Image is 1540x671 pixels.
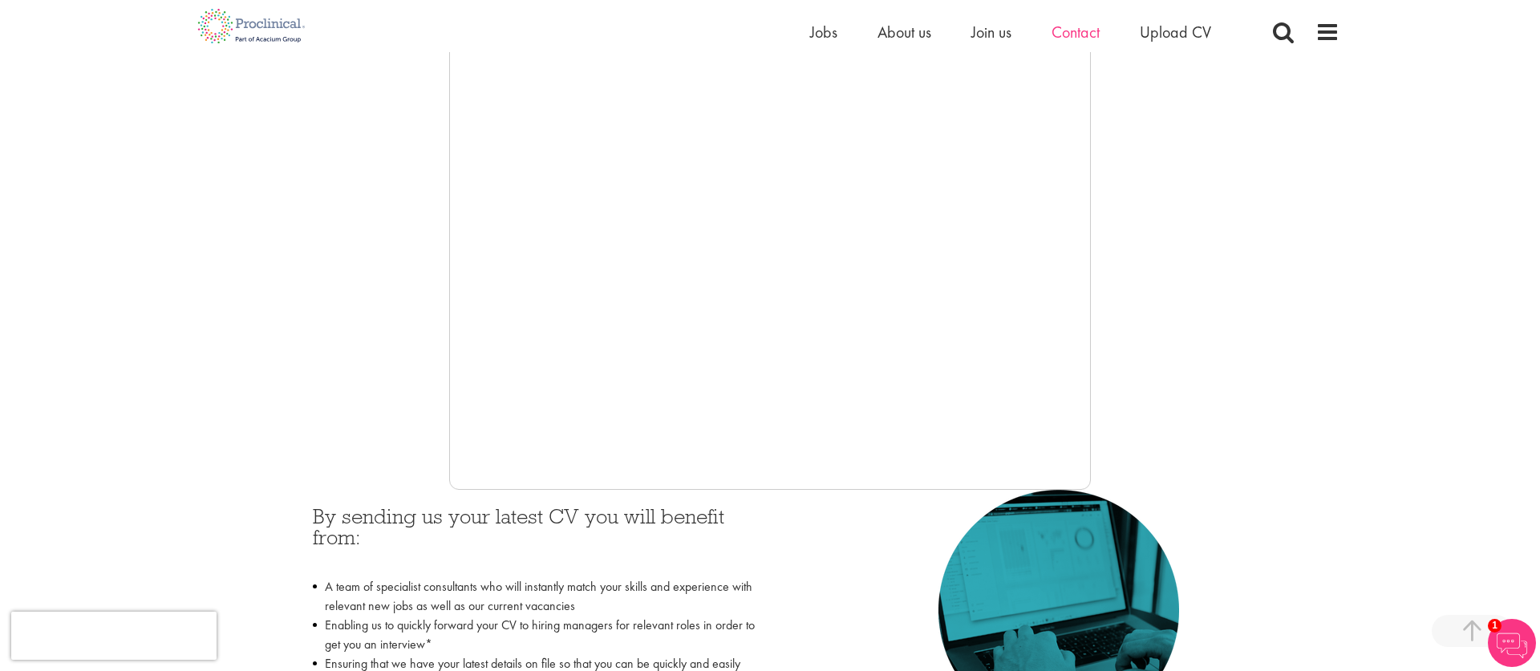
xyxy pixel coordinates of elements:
li: Enabling us to quickly forward your CV to hiring managers for relevant roles in order to get you ... [313,616,758,654]
li: A team of specialist consultants who will instantly match your skills and experience with relevan... [313,577,758,616]
a: Contact [1052,22,1100,42]
span: 1 [1488,619,1501,633]
a: Jobs [810,22,837,42]
a: About us [877,22,931,42]
iframe: reCAPTCHA [11,612,217,660]
img: Chatbot [1488,619,1536,667]
a: Join us [971,22,1011,42]
h3: By sending us your latest CV you will benefit from: [313,506,758,569]
a: Upload CV [1140,22,1211,42]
